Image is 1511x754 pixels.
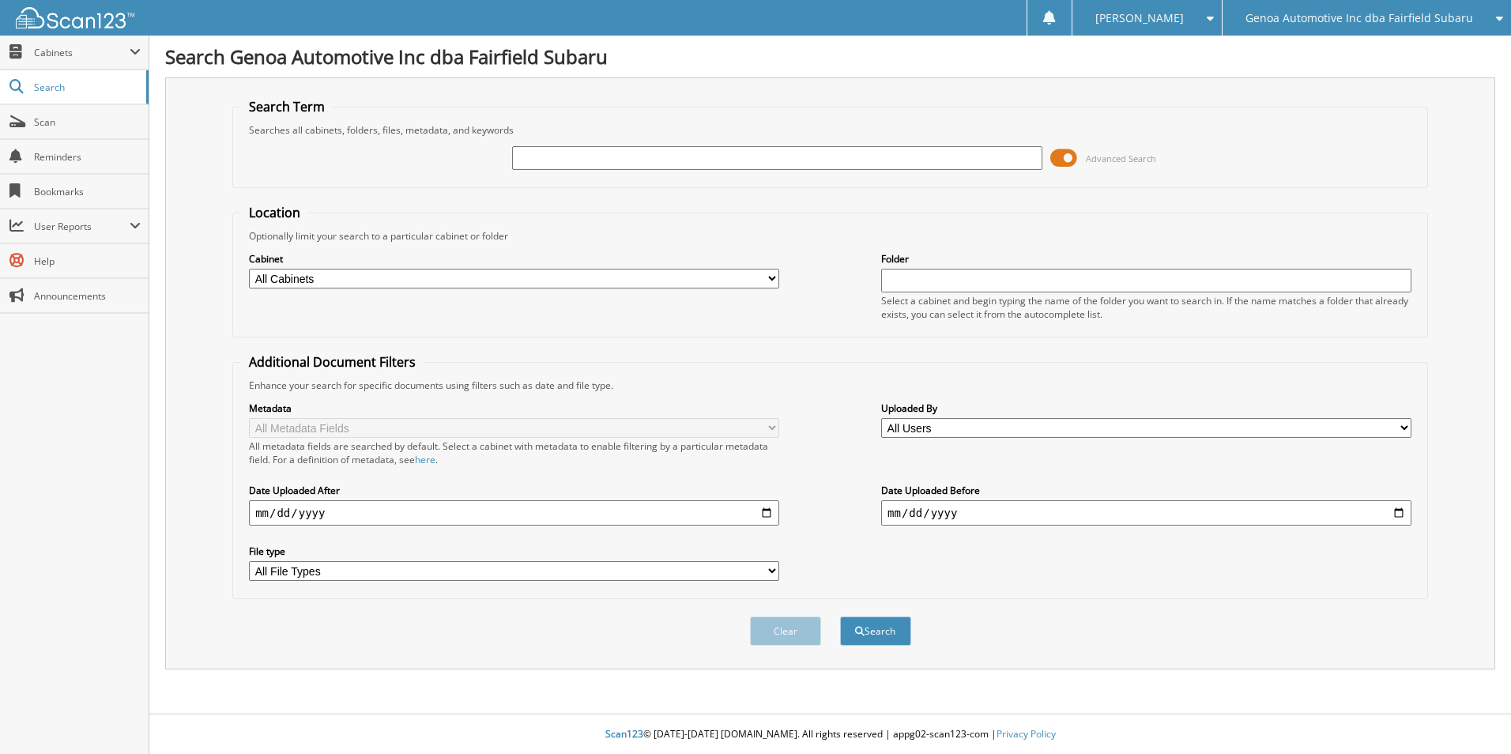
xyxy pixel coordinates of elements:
[34,185,141,198] span: Bookmarks
[149,715,1511,754] div: © [DATE]-[DATE] [DOMAIN_NAME]. All rights reserved | appg02-scan123-com |
[881,484,1411,497] label: Date Uploaded Before
[249,252,779,266] label: Cabinet
[881,402,1411,415] label: Uploaded By
[1245,13,1473,23] span: Genoa Automotive Inc dba Fairfield Subaru
[34,254,141,268] span: Help
[249,500,779,526] input: start
[241,123,1419,137] div: Searches all cabinets, folders, files, metadata, and keywords
[241,353,424,371] legend: Additional Document Filters
[34,81,138,94] span: Search
[881,294,1411,321] div: Select a cabinet and begin typing the name of the folder you want to search in. If the name match...
[881,252,1411,266] label: Folder
[34,289,141,303] span: Announcements
[241,229,1419,243] div: Optionally limit your search to a particular cabinet or folder
[415,453,435,466] a: here
[1095,13,1184,23] span: [PERSON_NAME]
[881,500,1411,526] input: end
[249,439,779,466] div: All metadata fields are searched by default. Select a cabinet with metadata to enable filtering b...
[34,115,141,129] span: Scan
[1086,153,1156,164] span: Advanced Search
[750,616,821,646] button: Clear
[34,220,130,233] span: User Reports
[241,98,333,115] legend: Search Term
[249,402,779,415] label: Metadata
[34,46,130,59] span: Cabinets
[840,616,911,646] button: Search
[241,379,1419,392] div: Enhance your search for specific documents using filters such as date and file type.
[165,43,1495,70] h1: Search Genoa Automotive Inc dba Fairfield Subaru
[16,7,134,28] img: scan123-logo-white.svg
[249,545,779,558] label: File type
[34,150,141,164] span: Reminders
[605,727,643,741] span: Scan123
[249,484,779,497] label: Date Uploaded After
[241,204,308,221] legend: Location
[997,727,1056,741] a: Privacy Policy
